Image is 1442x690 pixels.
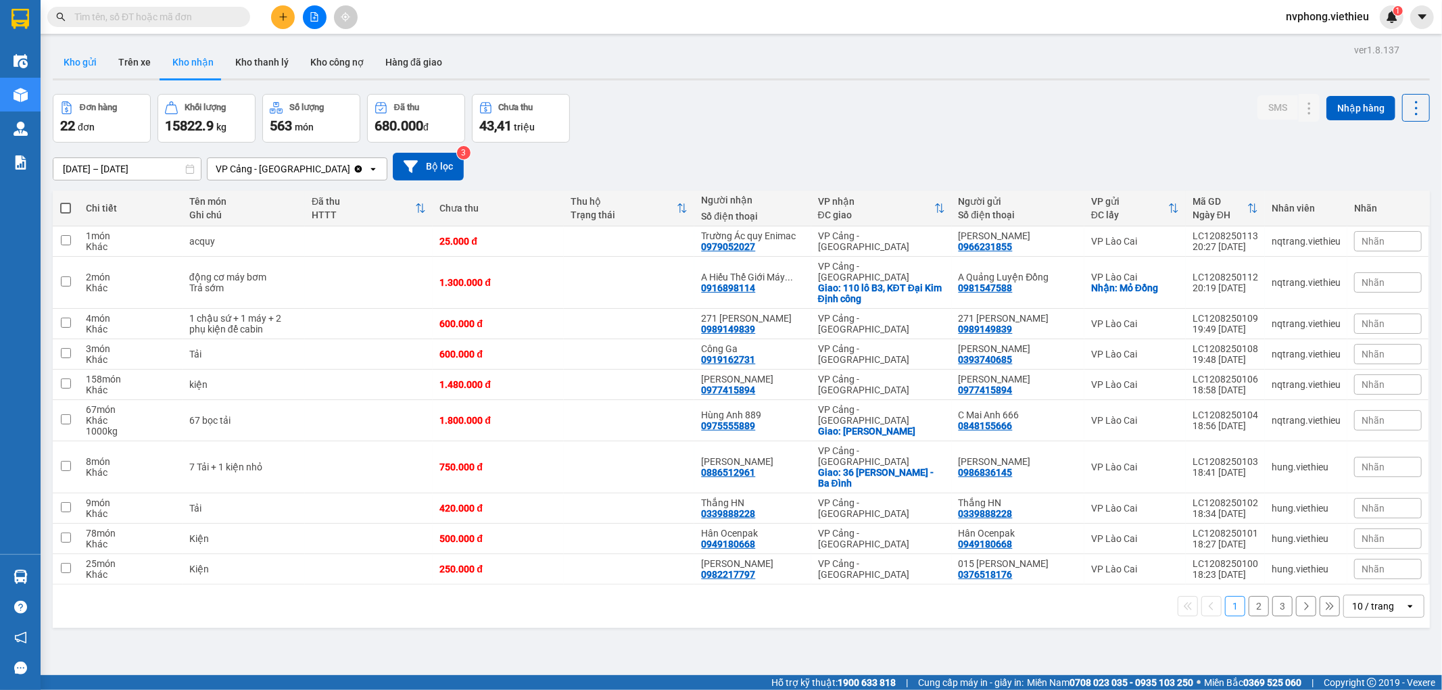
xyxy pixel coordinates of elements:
[1193,313,1258,324] div: LC1208250109
[818,404,945,426] div: VP Cảng - [GEOGRAPHIC_DATA]
[818,261,945,282] div: VP Cảng - [GEOGRAPHIC_DATA]
[1225,596,1245,616] button: 1
[1243,677,1301,688] strong: 0369 525 060
[1193,385,1258,395] div: 18:58 [DATE]
[1362,277,1385,288] span: Nhãn
[959,374,1078,385] div: Kiều Du
[811,191,952,226] th: Toggle SortBy
[14,662,27,674] span: message
[571,196,677,207] div: Thu hộ
[818,445,945,467] div: VP Cảng - [GEOGRAPHIC_DATA]
[818,282,945,304] div: Giao: 110 lô B3, KĐT Đại Kim Định công
[701,282,755,293] div: 0916898114
[959,456,1078,467] div: Phạm Huân
[1091,564,1179,574] div: VP Lào Cai
[189,533,298,544] div: Kiện
[701,354,755,365] div: 0919162731
[959,354,1013,365] div: 0393740685
[1091,196,1168,207] div: VP gửi
[1091,236,1179,247] div: VP Lào Cai
[1362,503,1385,514] span: Nhãn
[53,94,151,143] button: Đơn hàng22đơn
[86,272,176,282] div: 2 món
[1091,503,1179,514] div: VP Lào Cai
[818,528,945,549] div: VP Cảng - [GEOGRAPHIC_DATA]
[11,9,29,29] img: logo-vxr
[701,558,804,569] div: Quỳnh Anh
[310,12,319,22] span: file-add
[818,558,945,580] div: VP Cảng - [GEOGRAPHIC_DATA]
[72,11,203,25] strong: VIỆT HIẾU LOGISTIC
[368,164,379,174] svg: open
[1362,236,1385,247] span: Nhãn
[189,379,298,390] div: kiện
[1312,675,1314,690] span: |
[1204,675,1301,690] span: Miền Bắc
[1193,456,1258,467] div: LC1208250103
[701,211,804,222] div: Số điện thoại
[1272,462,1341,472] div: hung.viethieu
[185,103,226,112] div: Khối lượng
[216,122,226,132] span: kg
[78,45,144,55] strong: TĐ chuyển phát:
[341,12,350,22] span: aim
[959,324,1013,335] div: 0989149839
[86,241,176,252] div: Khác
[818,497,945,519] div: VP Cảng - [GEOGRAPHIC_DATA]
[1091,415,1179,426] div: VP Lào Cai
[216,162,350,176] div: VP Cảng - [GEOGRAPHIC_DATA]
[1091,318,1179,329] div: VP Lào Cai
[6,88,142,117] span: VP Cảng - [GEOGRAPHIC_DATA]
[785,272,793,282] span: ...
[312,210,415,220] div: HTTT
[393,153,464,180] button: Bộ lọc
[701,385,755,395] div: 0977415894
[479,118,512,134] span: 43,41
[439,462,557,472] div: 750.000 đ
[14,570,28,584] img: warehouse-icon
[439,503,557,514] div: 420.000 đ
[1395,6,1400,16] span: 1
[1410,5,1434,29] button: caret-down
[514,122,535,132] span: triệu
[701,508,755,519] div: 0339888228
[189,462,298,472] div: 7 Tải + 1 kiện nhỏ
[439,533,557,544] div: 500.000 đ
[818,467,945,489] div: Giao: 36 Nguyễn Thái Học - Ba Đình
[423,122,429,132] span: đ
[959,282,1013,293] div: 0981547588
[270,118,292,134] span: 563
[959,467,1013,478] div: 0986836145
[1362,533,1385,544] span: Nhãn
[818,313,945,335] div: VP Cảng - [GEOGRAPHIC_DATA]
[86,467,176,478] div: Khác
[1193,558,1258,569] div: LC1208250100
[7,20,59,72] img: logo
[1249,596,1269,616] button: 2
[1193,272,1258,282] div: LC1208250112
[1027,675,1193,690] span: Miền Nam
[818,196,934,207] div: VP nhận
[82,28,192,42] strong: PHIẾU GỬI HÀNG
[1354,203,1422,214] div: Nhãn
[312,196,415,207] div: Đã thu
[439,349,557,360] div: 600.000 đ
[439,564,557,574] div: 250.000 đ
[86,558,176,569] div: 25 món
[189,415,298,426] div: 67 bọc tải
[189,282,298,293] div: Trả sớm
[189,349,298,360] div: Tải
[1257,95,1298,120] button: SMS
[107,46,162,78] button: Trên xe
[918,675,1024,690] span: Cung cấp máy in - giấy in:
[1272,564,1341,574] div: hung.viethieu
[78,122,95,132] span: đơn
[1193,324,1258,335] div: 19:49 [DATE]
[818,426,945,437] div: Giao: Yên Ngĩa
[200,88,262,102] span: VP Lào Cai
[1362,462,1385,472] span: Nhãn
[1272,415,1341,426] div: nqtrang.viethieu
[959,420,1013,431] div: 0848155666
[1386,11,1398,23] img: icon-new-feature
[86,456,176,467] div: 8 món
